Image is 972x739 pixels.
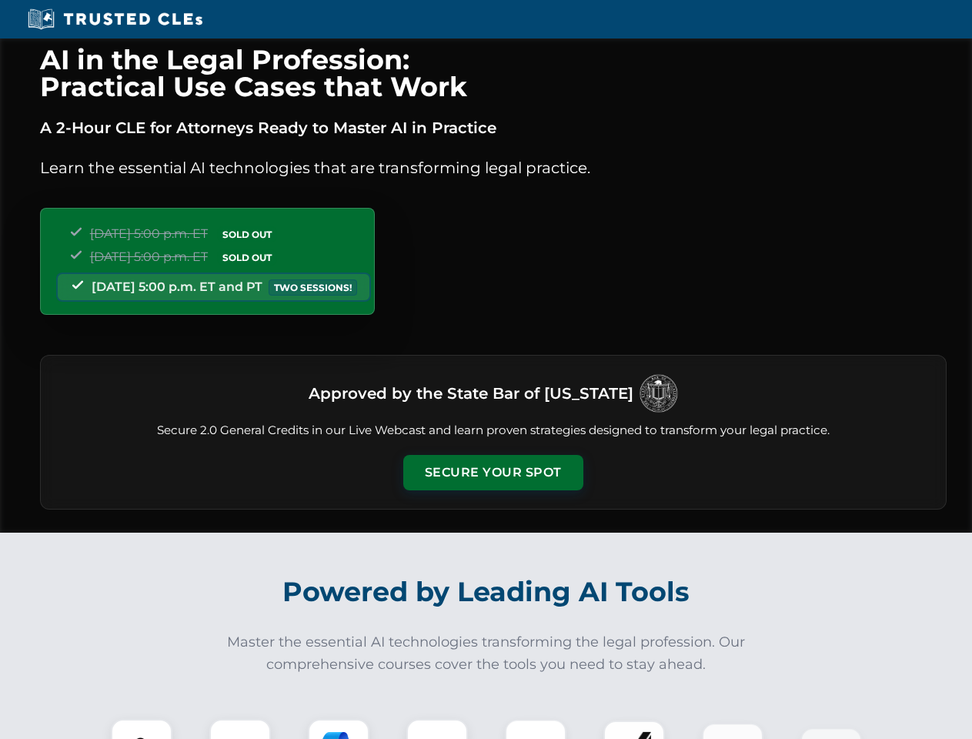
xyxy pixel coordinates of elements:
img: Trusted CLEs [23,8,207,31]
p: Master the essential AI technologies transforming the legal profession. Our comprehensive courses... [217,631,756,676]
p: A 2-Hour CLE for Attorneys Ready to Master AI in Practice [40,115,947,140]
span: [DATE] 5:00 p.m. ET [90,226,208,241]
span: [DATE] 5:00 p.m. ET [90,249,208,264]
p: Secure 2.0 General Credits in our Live Webcast and learn proven strategies designed to transform ... [59,422,927,440]
h1: AI in the Legal Profession: Practical Use Cases that Work [40,46,947,100]
h2: Powered by Leading AI Tools [60,565,913,619]
img: Logo [640,374,678,413]
button: Secure Your Spot [403,455,583,490]
span: SOLD OUT [217,249,277,266]
p: Learn the essential AI technologies that are transforming legal practice. [40,155,947,180]
span: SOLD OUT [217,226,277,242]
h3: Approved by the State Bar of [US_STATE] [309,380,633,407]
